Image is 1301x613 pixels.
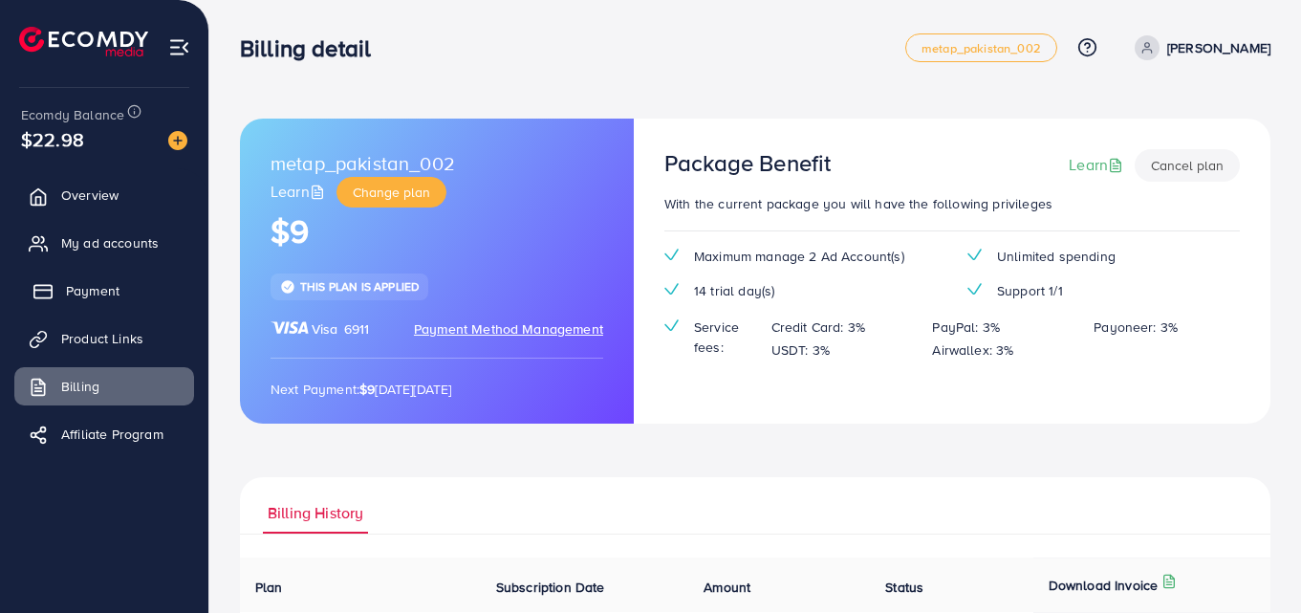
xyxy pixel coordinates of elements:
[359,380,375,399] strong: $9
[1167,36,1270,59] p: [PERSON_NAME]
[271,319,309,336] img: brand
[664,249,679,261] img: tick
[771,339,830,361] p: USDT: 3%
[353,183,430,202] span: Change plan
[336,177,446,208] button: Change plan
[14,224,194,262] a: My ad accounts
[905,33,1057,62] a: metap_pakistan_002
[312,319,338,339] span: Visa
[21,125,84,153] span: $22.98
[268,502,363,524] span: Billing History
[1220,527,1287,599] iframe: Chat
[1049,574,1159,597] p: Download Invoice
[61,233,159,252] span: My ad accounts
[14,319,194,358] a: Product Links
[997,247,1116,266] span: Unlimited spending
[344,319,370,339] span: 6911
[271,149,455,177] span: metap_pakistan_002
[932,339,1013,361] p: Airwallex: 3%
[14,272,194,310] a: Payment
[61,377,99,396] span: Billing
[168,36,190,58] img: menu
[771,316,865,339] p: Credit Card: 3%
[1094,316,1178,339] p: Payoneer: 3%
[300,278,419,295] span: This plan is applied
[664,192,1240,215] p: With the current package you will have the following privileges
[168,131,187,150] img: image
[664,149,831,177] h3: Package Benefit
[932,316,1000,339] p: PayPal: 3%
[1127,35,1270,60] a: [PERSON_NAME]
[61,329,143,348] span: Product Links
[271,378,603,401] p: Next Payment: [DATE][DATE]
[694,281,774,300] span: 14 trial day(s)
[997,281,1063,300] span: Support 1/1
[885,578,923,597] span: Status
[240,34,386,62] h3: Billing detail
[61,425,163,444] span: Affiliate Program
[280,279,295,295] img: tick
[14,176,194,214] a: Overview
[967,283,982,296] img: tick
[496,578,605,597] span: Subscription Date
[922,42,1041,55] span: metap_pakistan_002
[271,212,603,252] h1: $9
[967,249,982,261] img: tick
[664,283,679,296] img: tick
[14,415,194,453] a: Affiliate Program
[694,317,756,357] span: Service fees:
[21,105,124,124] span: Ecomdy Balance
[66,281,119,300] span: Payment
[1069,154,1127,176] a: Learn
[255,578,283,597] span: Plan
[14,367,194,405] a: Billing
[664,319,679,332] img: tick
[61,186,119,205] span: Overview
[704,578,750,597] span: Amount
[414,319,603,339] span: Payment Method Management
[19,27,148,56] img: logo
[694,247,904,266] span: Maximum manage 2 Ad Account(s)
[271,181,329,203] a: Learn
[1135,149,1240,182] button: Cancel plan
